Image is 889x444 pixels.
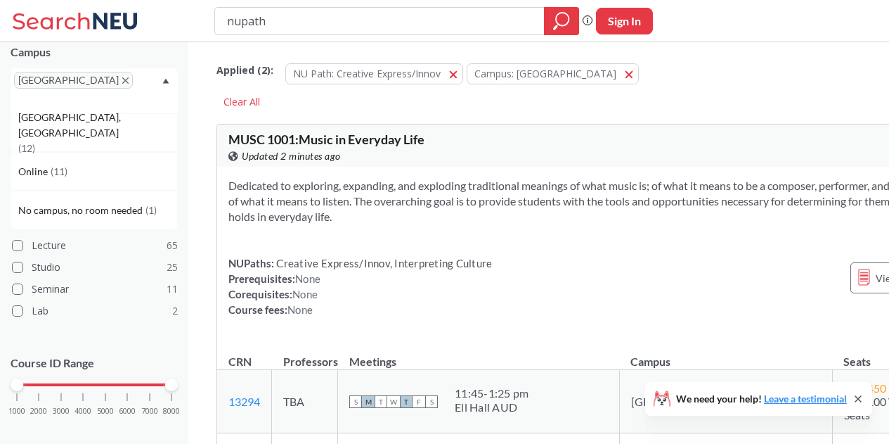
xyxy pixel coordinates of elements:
[272,370,338,433] td: TBA
[11,44,178,60] div: Campus
[285,63,463,84] button: NU Path: Creative Express/Innov
[12,236,178,255] label: Lecture
[544,7,579,35] div: magnifying glass
[292,288,318,300] span: None
[8,407,25,415] span: 1000
[167,260,178,275] span: 25
[163,407,180,415] span: 8000
[51,165,67,177] span: ( 11 )
[216,91,267,113] div: Clear All
[145,204,157,216] span: ( 1 )
[228,132,424,147] span: MUSC 1001 : Music in Everyday Life
[400,395,413,408] span: T
[455,386,528,400] div: 11:45 - 1:25 pm
[375,395,387,408] span: T
[167,281,178,297] span: 11
[228,255,492,317] div: NUPaths: Prerequisites: Corequisites: Course fees:
[226,9,534,33] input: Class, professor, course number, "phrase"
[172,303,178,319] span: 2
[387,395,400,408] span: W
[18,142,35,154] span: ( 12 )
[596,8,653,34] button: Sign In
[619,370,832,433] td: [GEOGRAPHIC_DATA]
[338,340,620,370] th: Meetings
[274,257,492,269] span: Creative Express/Innov, Interpreting Culture
[97,407,114,415] span: 5000
[30,407,47,415] span: 2000
[11,355,178,372] p: Course ID Range
[425,395,438,408] span: S
[74,407,91,415] span: 4000
[14,72,133,89] span: [GEOGRAPHIC_DATA]X to remove pill
[122,77,129,84] svg: X to remove pill
[764,393,847,405] a: Leave a testimonial
[474,67,616,80] span: Campus: [GEOGRAPHIC_DATA]
[553,11,570,31] svg: magnifying glass
[216,63,273,78] span: Applied ( 2 ):
[12,302,178,320] label: Lab
[295,272,320,285] span: None
[18,110,177,141] span: [GEOGRAPHIC_DATA], [GEOGRAPHIC_DATA]
[53,407,70,415] span: 3000
[287,303,313,316] span: None
[272,340,338,370] th: Professors
[228,354,252,369] div: CRN
[293,67,441,80] span: NU Path: Creative Express/Innov
[619,340,832,370] th: Campus
[349,395,362,408] span: S
[11,68,178,113] div: [GEOGRAPHIC_DATA]X to remove pillDropdown arrow[GEOGRAPHIC_DATA], [GEOGRAPHIC_DATA](12)Online(11)...
[12,280,178,298] label: Seminar
[242,148,341,164] span: Updated 2 minutes ago
[167,238,178,253] span: 65
[18,164,51,179] span: Online
[119,407,136,415] span: 6000
[162,78,169,84] svg: Dropdown arrow
[362,395,375,408] span: M
[413,395,425,408] span: F
[676,394,847,404] span: We need your help!
[467,63,639,84] button: Campus: [GEOGRAPHIC_DATA]
[455,400,528,414] div: Ell Hall AUD
[844,381,886,395] span: 172 / 450
[18,203,145,218] span: No campus, no room needed
[12,258,178,277] label: Studio
[228,395,260,408] a: 13294
[141,407,158,415] span: 7000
